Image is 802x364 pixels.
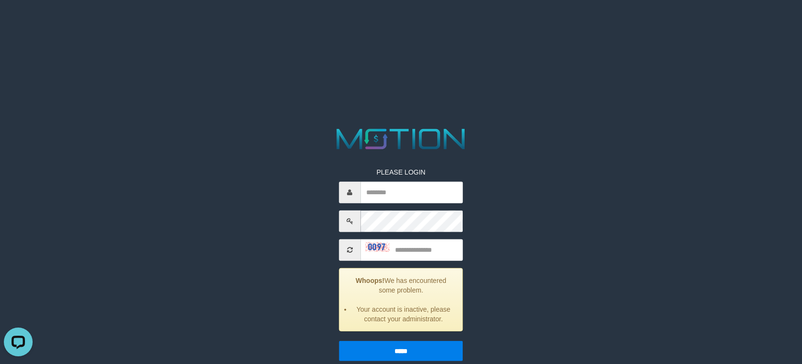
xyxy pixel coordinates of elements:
li: Your account is inactive, please contact your administrator. [351,304,455,323]
p: PLEASE LOGIN [339,167,463,176]
button: Open LiveChat chat widget [4,4,33,33]
img: captcha [365,242,389,252]
img: MOTION_logo.png [331,125,471,153]
div: We has encountered some problem. [339,268,463,331]
strong: Whoops! [356,276,384,284]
